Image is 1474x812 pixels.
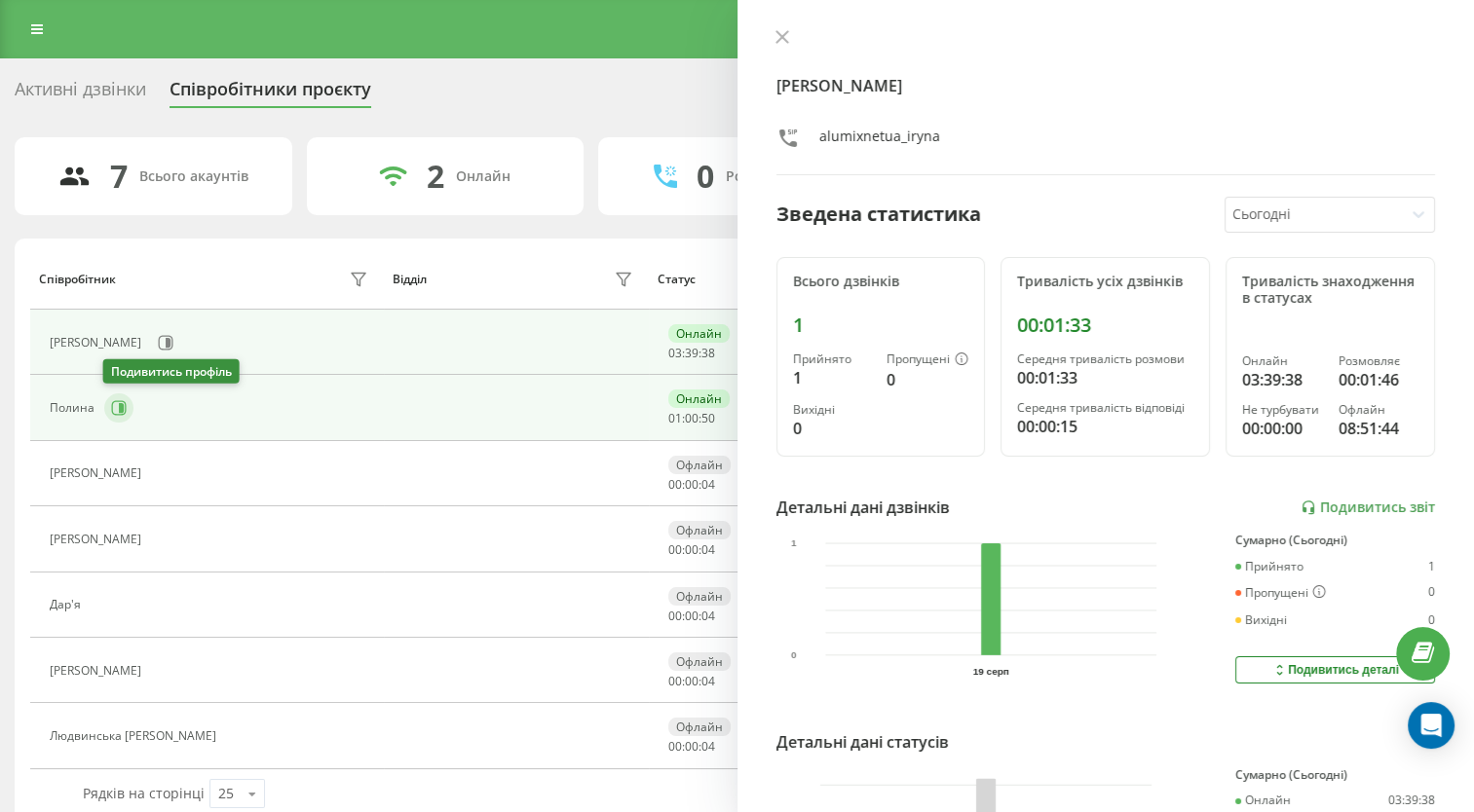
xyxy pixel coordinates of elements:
div: : : [668,412,715,425]
div: 00:01:33 [1017,314,1193,337]
span: 00 [685,673,699,689]
span: 00 [685,738,699,755]
div: 0 [887,368,968,391]
span: 04 [701,673,715,689]
div: 00:01:46 [1339,368,1418,391]
div: 1 [793,366,872,389]
span: 04 [701,541,715,558]
div: Офлайн [668,456,731,474]
text: 1 [791,538,797,549]
div: [PERSON_NAME] [50,466,146,480]
a: Подивитись звіт [1301,499,1435,516]
div: Активні дзвінки [15,79,146,109]
div: Прийнято [1235,560,1304,573]
span: 39 [685,345,699,361]
div: Онлайн [1242,354,1322,368]
span: 00 [668,541,682,558]
div: Детальні дані дзвінків [776,496,950,519]
div: Подивитись деталі [1271,662,1399,678]
div: Офлайн [668,587,731,606]
span: 00 [685,476,699,493]
div: 1 [793,314,969,337]
div: 03:39:38 [1242,368,1322,391]
div: Пропущені [887,352,968,368]
text: 0 [791,650,797,661]
text: 19 серп [973,666,1009,677]
div: : : [668,740,715,754]
div: Зведена статистика [776,200,981,229]
div: 08:51:44 [1339,417,1418,440]
div: Тривалість усіх дзвінків [1017,274,1193,290]
div: Детальні дані статусів [776,730,949,754]
div: Офлайн [668,652,731,671]
div: 25 [218,784,234,803]
div: : : [668,609,715,623]
div: Офлайн [668,718,731,736]
div: Онлайн [1235,794,1291,807]
span: 00 [685,410,699,426]
div: Розмовляє [1339,354,1418,368]
span: 04 [701,738,715,755]
div: Розмовляють [726,168,820,185]
div: Онлайн [456,168,510,185]
div: Онлайн [668,389,730,408]
div: 2 [427,158,444,195]
div: Співробітник [39,273,116,286]
div: Статус [658,273,696,286]
div: Середня тривалість відповіді [1017,401,1193,415]
div: Подивитись профіль [103,359,240,384]
span: Рядків на сторінці [83,784,205,802]
div: Пропущені [1235,585,1326,601]
div: 00:01:33 [1017,366,1193,389]
div: 0 [1428,585,1435,601]
div: Всього дзвінків [793,274,969,290]
div: 7 [110,158,128,195]
div: : : [668,478,715,492]
div: Вихідні [793,403,872,417]
div: Відділ [393,273,427,286]
span: 00 [685,608,699,624]
div: 00:00:00 [1242,417,1322,440]
div: Дар'я [50,598,86,611]
div: Полина [50,401,99,415]
div: Офлайн [668,521,731,539]
div: 1 [1428,560,1435,573]
button: Подивитись деталі [1235,656,1435,683]
div: Тривалість знаходження в статусах [1242,274,1418,307]
div: 03:39:38 [1388,794,1435,807]
div: 0 [697,158,714,195]
span: 00 [685,541,699,558]
div: Сумарно (Сьогодні) [1235,768,1435,782]
span: 03 [668,345,682,361]
span: 00 [668,673,682,689]
div: 0 [1428,613,1435,627]
div: : : [668,543,715,557]
div: 00:00:15 [1017,415,1193,438]
div: : : [668,675,715,688]
span: 50 [701,410,715,426]
div: Прийнято [793,352,872,366]
span: 38 [701,345,715,361]
span: 00 [668,738,682,755]
span: 01 [668,410,682,426]
div: 0 [793,417,872,440]
div: Середня тривалість розмови [1017,352,1193,366]
div: Вихідні [1235,613,1287,627]
span: 04 [701,608,715,624]
div: Офлайн [1339,403,1418,417]
div: [PERSON_NAME] [50,336,146,350]
h4: [PERSON_NAME] [776,74,1436,97]
span: 00 [668,608,682,624]
div: Open Intercom Messenger [1408,702,1455,749]
div: Не турбувати [1242,403,1322,417]
span: 00 [668,476,682,493]
div: Онлайн [668,324,730,343]
div: Співробітники проєкту [170,79,371,109]
div: Людвинська [PERSON_NAME] [50,729,221,743]
span: 04 [701,476,715,493]
div: alumixnetua_iryna [819,127,940,155]
div: [PERSON_NAME] [50,533,146,546]
div: Сумарно (Сьогодні) [1235,534,1435,547]
div: : : [668,347,715,360]
div: [PERSON_NAME] [50,664,146,678]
